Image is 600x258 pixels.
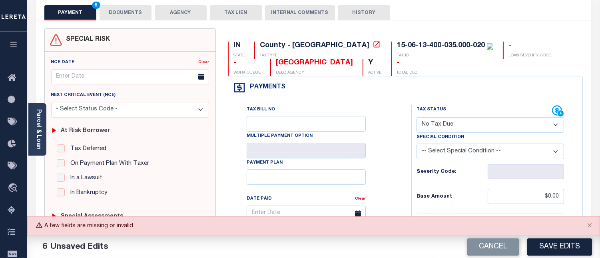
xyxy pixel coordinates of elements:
button: TAX LIEN [210,5,262,20]
span: Unsaved Edits [50,243,108,251]
a: Clear [198,60,209,64]
p: LOAN SEVERITY CODE [508,53,551,59]
h4: SPECIAL RISK [62,36,110,44]
p: WORK QUEUE [233,70,261,76]
a: Parcel & Loan [36,109,41,150]
span: 6 [42,243,47,251]
h6: Severity Code: [417,169,488,175]
button: AGENCY [155,5,207,20]
p: TOTAL DLQ [397,70,417,76]
div: A few fields are missing or invalid.. [27,216,600,236]
button: DOCUMENTS [100,5,151,20]
label: Payment Plan [247,160,283,166]
label: On Payment Plan With Taxer [66,159,149,168]
div: 15-06-13-400-035.000-020 [397,42,485,49]
label: Date Paid [247,196,272,202]
label: Multiple Payment Option [247,133,313,140]
button: INTERNAL COMMENTS [265,5,335,20]
div: Y [368,59,381,68]
label: Next Critical Event (NCE) [51,92,116,99]
button: HISTORY [338,5,390,20]
label: Special Condition [417,134,464,141]
input: Enter Date [247,206,366,221]
label: Tax Status [417,106,446,113]
div: IN [233,42,245,50]
div: [GEOGRAPHIC_DATA] [276,59,353,68]
button: Cancel [467,238,519,256]
input: $ [488,189,564,204]
p: STATE [233,53,245,59]
h4: Payments [246,84,285,91]
label: Tax Deferred [66,144,106,154]
i: travel_explore [8,183,20,194]
div: - [508,42,551,50]
p: TAX ID [397,53,493,59]
a: Clear [355,197,366,201]
button: PAYMENT [44,5,96,20]
h6: At Risk Borrower [61,128,110,134]
h6: Special Assessments [61,213,123,220]
label: In a Lawsuit [66,174,102,183]
div: - [233,59,261,68]
div: - [397,59,417,68]
label: NCE Date [51,59,75,66]
div: County - [GEOGRAPHIC_DATA] [260,42,369,49]
button: Save Edits [527,238,592,256]
label: In Bankruptcy [66,188,108,198]
label: Tax Bill No [247,106,275,113]
input: Enter Date [51,69,209,85]
p: DELQ AGENCY [276,70,353,76]
span: 6 [92,2,100,9]
h6: Base Amount [417,194,488,200]
p: TAX TYPE [260,53,382,59]
p: ACTIVE [368,70,381,76]
button: Close [580,217,600,234]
